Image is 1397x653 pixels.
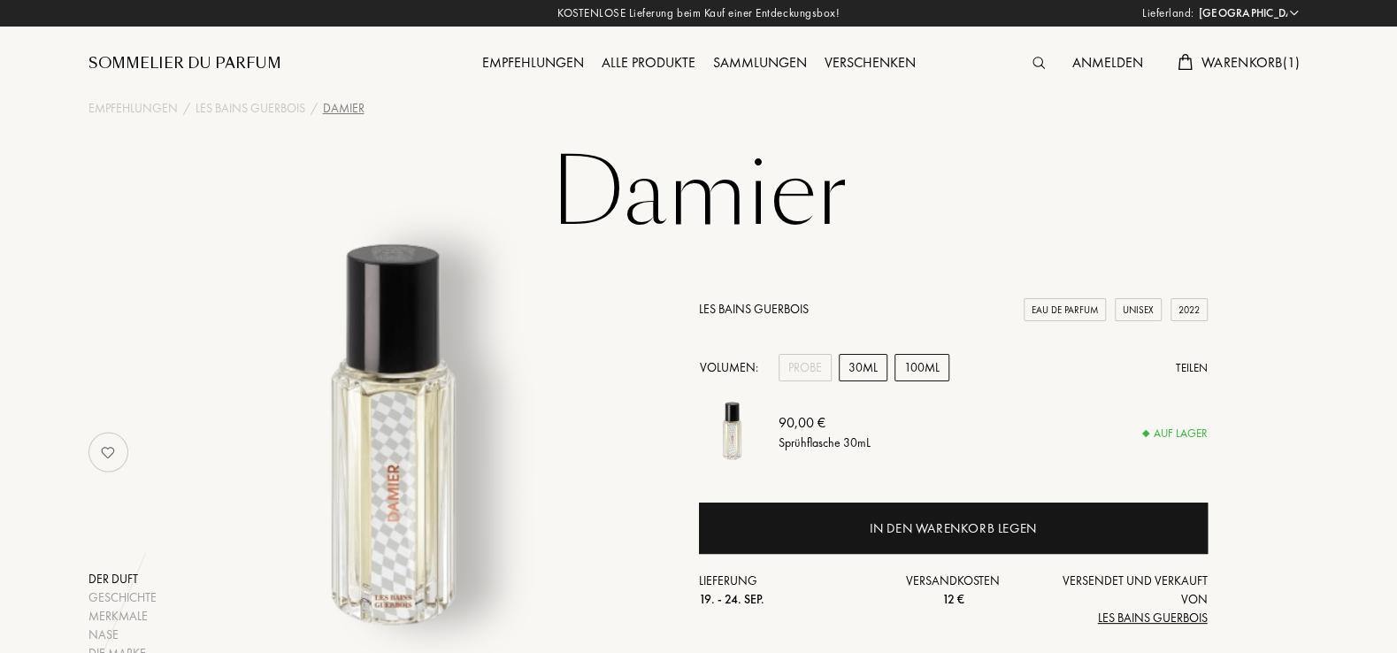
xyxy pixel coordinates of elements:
[1038,572,1208,627] div: Versendet und verkauft von
[1143,425,1208,442] div: Auf Lager
[473,53,593,72] a: Empfehlungen
[779,434,871,452] div: Sprühflasche 30mL
[323,99,365,118] div: Damier
[88,570,157,588] div: Der Duft
[196,99,305,118] a: Les Bains Guerbois
[1115,298,1162,322] div: Unisex
[839,354,887,381] div: 30mL
[699,354,768,381] div: Volumen:
[1201,53,1301,72] span: Warenkorb ( 1 )
[311,99,318,118] div: /
[593,52,704,75] div: Alle Produkte
[88,626,157,644] div: Nase
[704,53,816,72] a: Sammlungen
[593,53,704,72] a: Alle Produkte
[88,99,178,118] a: Empfehlungen
[473,52,593,75] div: Empfehlungen
[699,591,764,607] span: 19. - 24. Sep.
[779,354,832,381] div: Probe
[257,145,1141,242] h1: Damier
[90,434,126,470] img: no_like_p.png
[88,588,157,607] div: Geschichte
[699,399,765,465] img: Damier Les Bains Guerbois
[868,572,1038,609] div: Versandkosten
[1142,4,1194,22] span: Lieferland:
[1063,53,1151,72] a: Anmelden
[1178,54,1192,70] img: cart.svg
[704,52,816,75] div: Sammlungen
[779,412,871,434] div: 90,00 €
[1097,610,1207,626] span: Les Bains Guerbois
[699,572,869,609] div: Lieferung
[816,53,925,72] a: Verschenken
[869,519,1036,539] div: In den Warenkorb legen
[1063,52,1151,75] div: Anmelden
[1032,57,1045,69] img: search_icn.svg
[1176,359,1208,377] div: Teilen
[1171,298,1208,322] div: 2022
[894,354,949,381] div: 100mL
[941,591,963,607] span: 12 €
[699,301,809,317] a: Les Bains Guerbois
[88,607,157,626] div: Merkmale
[816,52,925,75] div: Verschenken
[88,53,281,74] a: Sommelier du Parfum
[1287,6,1301,19] img: arrow_w.png
[1024,298,1106,322] div: Eau de Parfum
[183,99,190,118] div: /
